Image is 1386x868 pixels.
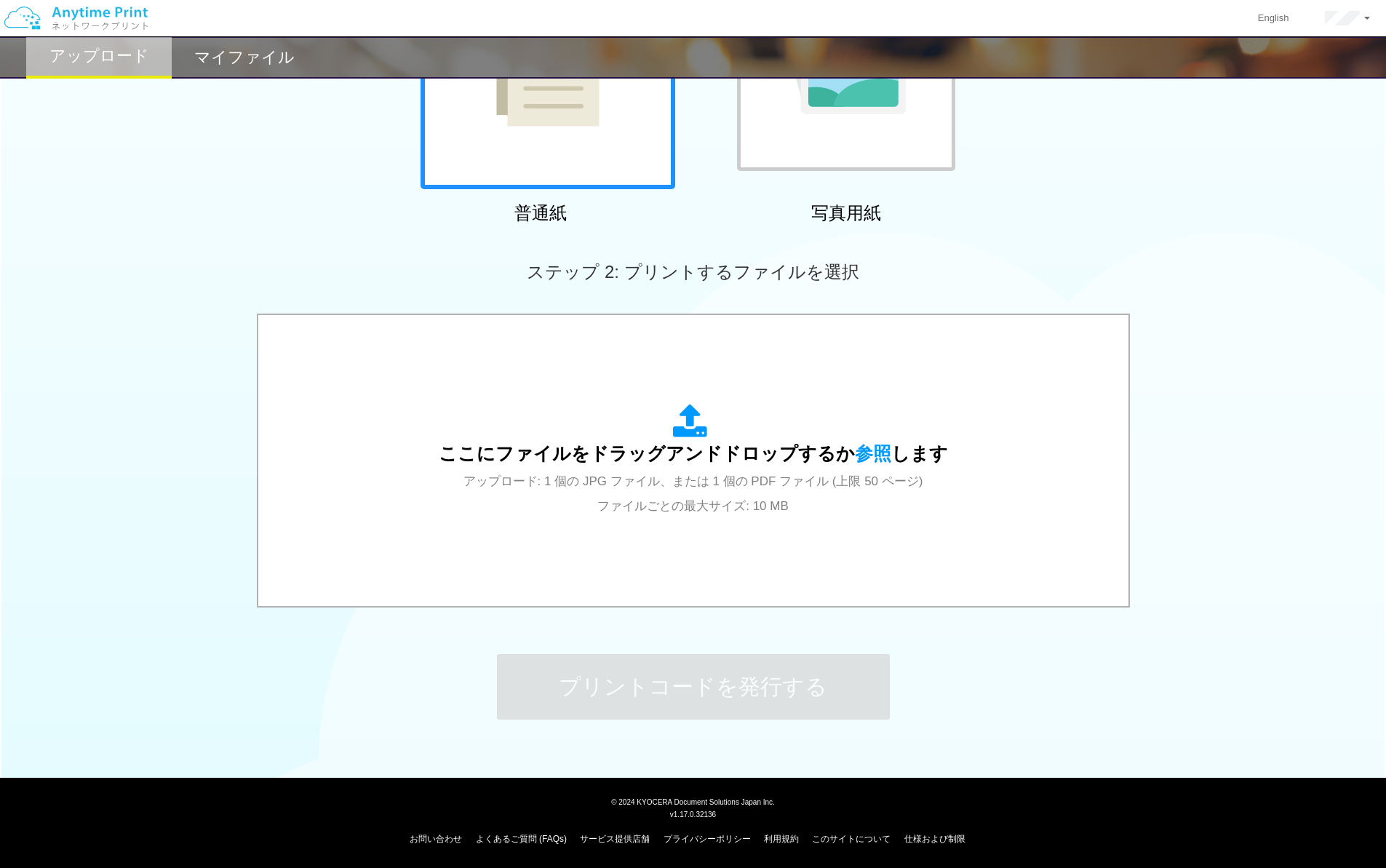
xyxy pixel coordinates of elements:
span: ここにファイルをドラッグアンドドロップするか します [439,443,948,463]
a: プライバシーポリシー [664,834,751,844]
h2: 写真用紙 [719,204,973,223]
span: ステップ 2: プリントするファイルを選択 [527,262,859,282]
span: v1.17.0.32136 [670,810,716,819]
button: プリントコードを発行する [497,654,890,720]
a: 仕様および制限 [904,834,965,844]
span: アップロード: 1 個の JPG ファイル、または 1 個の PDF ファイル (上限 50 ページ) ファイルごとの最大サイズ: 10 MB [463,474,923,513]
a: サービス提供店舗 [580,834,650,844]
a: よくあるご質問 (FAQs) [476,834,567,844]
span: 参照 [855,443,891,463]
a: 利用規約 [764,834,799,844]
span: © 2024 KYOCERA Document Solutions Japan Inc. [611,797,775,806]
a: このサイトについて [812,834,891,844]
h2: マイファイル [194,49,295,66]
h2: アップロード [49,47,149,65]
h2: 普通紙 [413,204,668,223]
a: お問い合わせ [410,834,462,844]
